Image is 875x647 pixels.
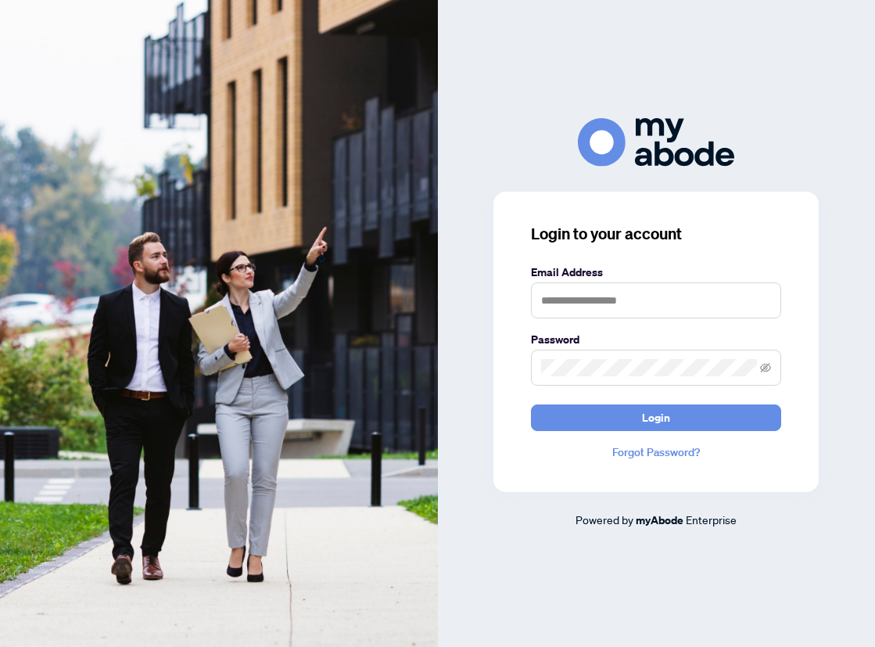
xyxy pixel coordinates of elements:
button: Login [531,404,781,431]
a: myAbode [636,512,683,529]
span: eye-invisible [760,362,771,373]
span: Enterprise [686,512,737,527]
a: Forgot Password? [531,444,781,461]
img: ma-logo [578,118,734,166]
span: Login [642,405,670,430]
label: Email Address [531,264,781,281]
label: Password [531,331,781,348]
h3: Login to your account [531,223,781,245]
span: Powered by [576,512,633,527]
